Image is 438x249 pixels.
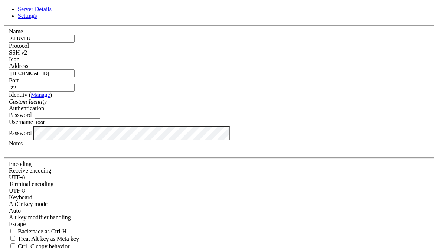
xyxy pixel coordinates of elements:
input: Ctrl+C copy behavior [10,243,15,248]
label: Keyboard [9,194,32,200]
span: Password [9,112,32,118]
span: Escape [9,221,26,227]
label: Username [9,119,33,125]
label: Set the expected encoding for data received from the host. If the encodings do not match, visual ... [9,167,51,174]
label: Encoding [9,161,32,167]
label: Protocol [9,43,29,49]
label: Icon [9,56,19,62]
label: Whether the Alt key acts as a Meta key or as a distinct Alt key. [9,236,79,242]
span: UTF-8 [9,174,25,180]
label: Identity [9,92,52,98]
label: Controls how the Alt key is handled. Escape: Send an ESC prefix. 8-Bit: Add 128 to the typed char... [9,214,71,220]
label: If true, the backspace should send BS ('\x08', aka ^H). Otherwise the backspace key should send '... [9,228,67,235]
label: Name [9,28,23,35]
span: ( ) [29,92,52,98]
div: SSH v2 [9,49,429,56]
input: Port Number [9,84,75,92]
label: Address [9,63,28,69]
div: Escape [9,221,429,227]
label: The default terminal encoding. ISO-2022 enables character map translations (like graphics maps). ... [9,181,53,187]
div: Custom Identity [9,98,429,105]
a: Manage [31,92,50,98]
input: Login Username [35,118,100,126]
input: Treat Alt key as Meta key [10,236,15,241]
label: Notes [9,140,23,147]
label: Authentication [9,105,44,111]
div: Password [9,112,429,118]
label: Set the expected encoding for data received from the host. If the encodings do not match, visual ... [9,201,48,207]
a: Server Details [18,6,52,12]
div: Auto [9,207,429,214]
input: Server Name [9,35,75,43]
div: UTF-8 [9,174,429,181]
span: Backspace as Ctrl-H [18,228,67,235]
div: UTF-8 [9,187,429,194]
label: Password [9,130,32,136]
a: Settings [18,13,37,19]
span: UTF-8 [9,187,25,194]
input: Backspace as Ctrl-H [10,229,15,233]
input: Host Name or IP [9,69,75,77]
span: SSH v2 [9,49,27,56]
span: Treat Alt key as Meta key [18,236,79,242]
span: Auto [9,207,21,214]
label: Port [9,77,19,83]
i: Custom Identity [9,98,47,105]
